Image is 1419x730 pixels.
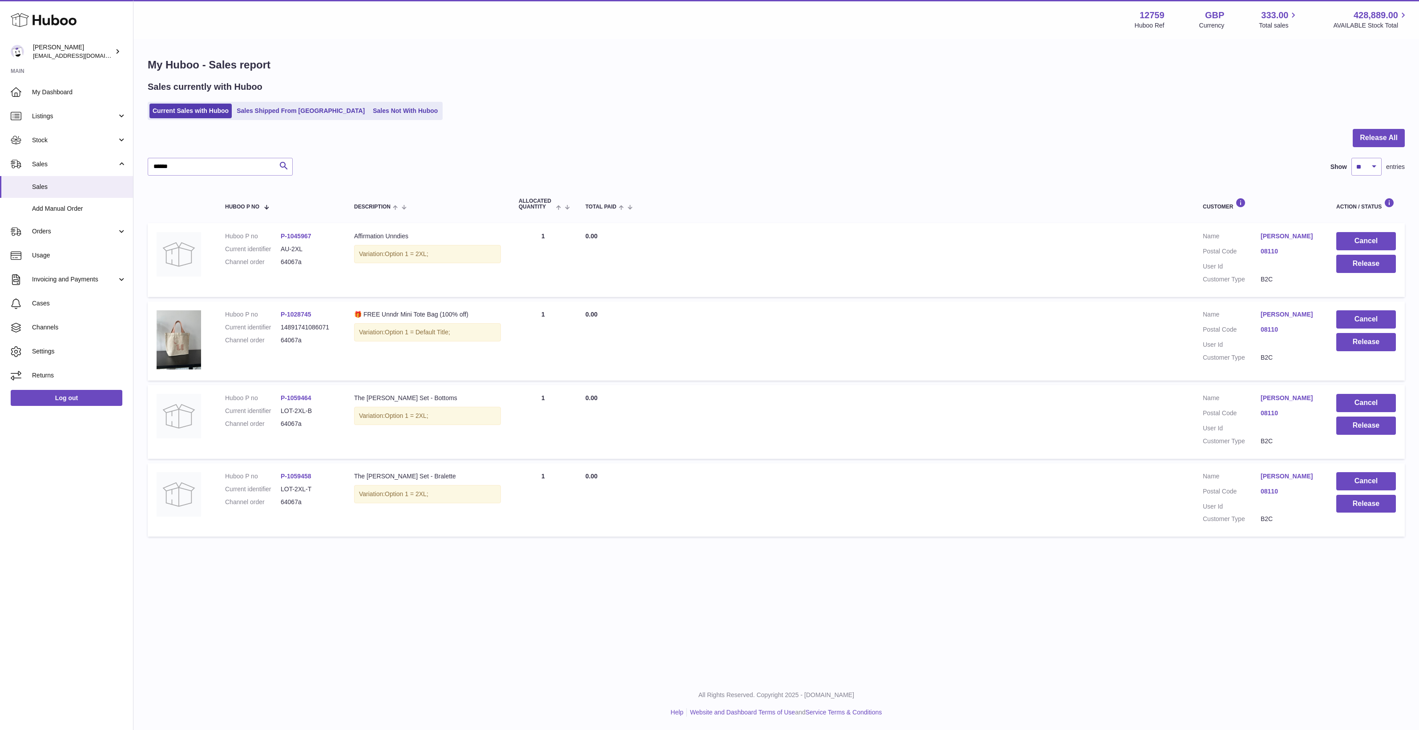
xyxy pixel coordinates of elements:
[385,250,428,257] span: Option 1 = 2XL;
[1353,129,1405,147] button: Release All
[1203,394,1261,405] dt: Name
[510,463,576,537] td: 1
[225,420,281,428] dt: Channel order
[225,232,281,241] dt: Huboo P no
[281,420,336,428] dd: 64067a
[281,233,311,240] a: P-1045967
[1261,409,1318,417] a: 08110
[1336,310,1396,329] button: Cancel
[1203,487,1261,498] dt: Postal Code
[225,407,281,415] dt: Current identifier
[1261,247,1318,256] a: 08110
[225,472,281,481] dt: Huboo P no
[354,310,501,319] div: 🎁 FREE Unndr Mini Tote Bag (100% off)
[1199,21,1225,30] div: Currency
[585,473,597,480] span: 0.00
[1259,9,1298,30] a: 333.00 Total sales
[32,251,126,260] span: Usage
[1203,325,1261,336] dt: Postal Code
[1203,262,1261,271] dt: User Id
[141,691,1412,699] p: All Rights Reserved. Copyright 2025 - [DOMAIN_NAME]
[225,204,259,210] span: Huboo P no
[1336,198,1396,210] div: Action / Status
[32,136,117,144] span: Stock
[32,299,126,308] span: Cases
[32,112,117,120] span: Listings
[225,336,281,345] dt: Channel order
[1261,437,1318,445] dd: B2C
[1333,9,1408,30] a: 428,889.00 AVAILABLE Stock Total
[1203,437,1261,445] dt: Customer Type
[148,58,1405,72] h1: My Huboo - Sales report
[32,227,117,236] span: Orders
[1203,198,1318,210] div: Customer
[1203,341,1261,349] dt: User Id
[33,43,113,60] div: [PERSON_NAME]
[281,258,336,266] dd: 64067a
[385,490,428,497] span: Option 1 = 2XL;
[1261,515,1318,523] dd: B2C
[1386,163,1405,171] span: entries
[32,183,126,191] span: Sales
[585,394,597,401] span: 0.00
[354,394,501,402] div: The [PERSON_NAME] Set - Bottoms
[157,394,201,438] img: no-photo.jpg
[281,245,336,253] dd: AU-2XL
[1203,472,1261,483] dt: Name
[1203,310,1261,321] dt: Name
[225,310,281,319] dt: Huboo P no
[33,52,131,59] span: [EMAIL_ADDRESS][DOMAIN_NAME]
[32,371,126,380] span: Returns
[1203,515,1261,523] dt: Customer Type
[354,472,501,481] div: The [PERSON_NAME] Set - Bralette
[385,412,428,419] span: Option 1 = 2XL;
[585,204,617,210] span: Total paid
[1203,247,1261,258] dt: Postal Code
[32,347,126,356] span: Settings
[1330,163,1347,171] label: Show
[1261,325,1318,334] a: 08110
[225,485,281,493] dt: Current identifier
[32,323,126,332] span: Channels
[687,708,882,717] li: and
[1261,310,1318,319] a: [PERSON_NAME]
[234,104,368,118] a: Sales Shipped From [GEOGRAPHIC_DATA]
[690,709,795,716] a: Website and Dashboard Terms of Use
[1261,394,1318,402] a: [PERSON_NAME]
[281,336,336,345] dd: 64067a
[1261,472,1318,481] a: [PERSON_NAME]
[385,329,450,336] span: Option 1 = Default Title;
[1336,472,1396,490] button: Cancel
[806,709,882,716] a: Service Terms & Conditions
[1203,409,1261,420] dt: Postal Code
[148,81,262,93] h2: Sales currently with Huboo
[1336,394,1396,412] button: Cancel
[1261,275,1318,284] dd: B2C
[32,275,117,284] span: Invoicing and Payments
[1203,424,1261,433] dt: User Id
[354,407,501,425] div: Variation:
[510,223,576,297] td: 1
[1354,9,1398,21] span: 428,889.00
[32,88,126,96] span: My Dashboard
[1333,21,1408,30] span: AVAILABLE Stock Total
[1203,232,1261,243] dt: Name
[1336,333,1396,351] button: Release
[585,311,597,318] span: 0.00
[281,498,336,506] dd: 64067a
[1205,9,1224,21] strong: GBP
[1135,21,1165,30] div: Huboo Ref
[1261,353,1318,362] dd: B2C
[11,390,122,406] a: Log out
[1203,502,1261,511] dt: User Id
[281,473,311,480] a: P-1059458
[157,472,201,517] img: no-photo.jpg
[1336,495,1396,513] button: Release
[1261,9,1288,21] span: 333.00
[1261,487,1318,496] a: 08110
[354,204,391,210] span: Description
[671,709,684,716] a: Help
[1140,9,1165,21] strong: 12759
[354,232,501,241] div: Affirmation Unndies
[281,394,311,401] a: P-1059464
